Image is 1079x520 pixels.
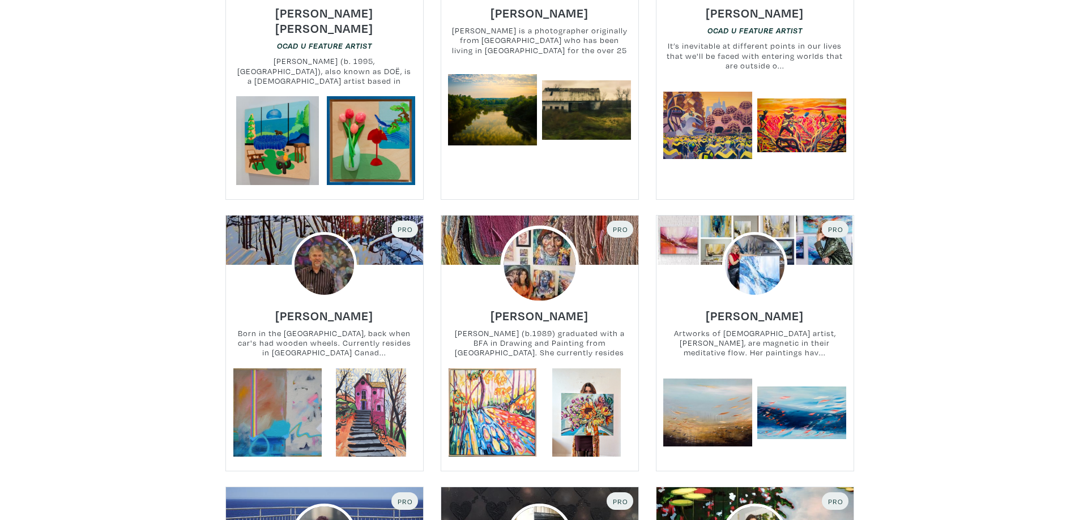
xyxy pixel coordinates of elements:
h6: [PERSON_NAME] [706,5,804,20]
a: [PERSON_NAME] [491,2,588,15]
span: Pro [396,497,413,506]
small: [PERSON_NAME] (b. 1995, [GEOGRAPHIC_DATA]), also known as DOË, is a [DEMOGRAPHIC_DATA] artist bas... [226,56,423,86]
a: [PERSON_NAME] [PERSON_NAME] [226,10,423,23]
img: phpThumb.php [292,232,357,298]
a: [PERSON_NAME] [491,305,588,318]
em: OCAD U Feature Artist [277,41,372,50]
small: [PERSON_NAME] is a photographer originally from [GEOGRAPHIC_DATA] who has been living in [GEOGRAP... [441,25,638,55]
small: [PERSON_NAME] (b.1989) graduated with a BFA in Drawing and Painting from [GEOGRAPHIC_DATA]. She c... [441,328,638,358]
h6: [PERSON_NAME] [PERSON_NAME] [226,5,423,36]
a: [PERSON_NAME] [275,305,373,318]
h6: [PERSON_NAME] [706,308,804,323]
a: OCAD U Feature Artist [707,25,803,36]
h6: [PERSON_NAME] [491,5,588,20]
a: [PERSON_NAME] [706,2,804,15]
span: Pro [396,225,413,234]
img: phpThumb.php [722,232,788,298]
small: Artworks of [DEMOGRAPHIC_DATA] artist, [PERSON_NAME], are magnetic in their meditative flow. Her ... [656,328,854,358]
span: Pro [612,497,628,506]
h6: [PERSON_NAME] [275,308,373,323]
small: Born in the [GEOGRAPHIC_DATA], back when car's had wooden wheels. Currently resides in [GEOGRAPHI... [226,328,423,358]
h6: [PERSON_NAME] [491,308,588,323]
img: phpThumb.php [500,225,579,304]
small: It’s inevitable at different points in our lives that we'll be faced with entering worlds that ar... [656,41,854,71]
a: OCAD U Feature Artist [277,40,372,51]
em: OCAD U Feature Artist [707,26,803,35]
span: Pro [827,225,843,234]
span: Pro [612,225,628,234]
a: [PERSON_NAME] [706,305,804,318]
span: Pro [827,497,843,506]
